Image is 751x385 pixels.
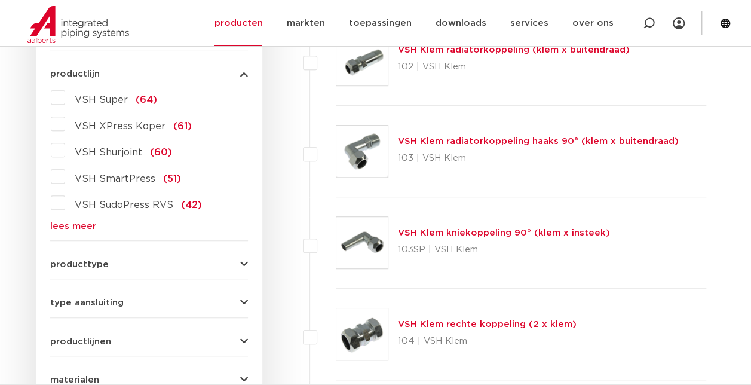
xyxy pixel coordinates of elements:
a: VSH Klem kniekoppeling 90° (klem x insteek) [398,228,610,237]
a: VSH Klem rechte koppeling (2 x klem) [398,320,577,329]
button: type aansluiting [50,298,248,307]
img: Thumbnail for VSH Klem radiatorkoppeling (klem x buitendraad) [336,34,388,85]
img: Thumbnail for VSH Klem rechte koppeling (2 x klem) [336,308,388,360]
span: (42) [181,200,202,210]
button: productlijn [50,69,248,78]
p: 103 | VSH Klem [398,149,679,168]
span: materialen [50,375,99,384]
button: materialen [50,375,248,384]
span: VSH XPress Koper [75,121,165,131]
span: VSH SmartPress [75,174,155,184]
a: VSH Klem radiatorkoppeling (klem x buitendraad) [398,45,630,54]
span: producttype [50,260,109,269]
img: Thumbnail for VSH Klem kniekoppeling 90° (klem x insteek) [336,217,388,268]
img: Thumbnail for VSH Klem radiatorkoppeling haaks 90° (klem x buitendraad) [336,126,388,177]
span: (60) [150,148,172,157]
a: VSH Klem radiatorkoppeling haaks 90° (klem x buitendraad) [398,137,679,146]
span: VSH Super [75,95,128,105]
button: producttype [50,260,248,269]
p: 103SP | VSH Klem [398,240,610,259]
p: 104 | VSH Klem [398,332,577,351]
span: VSH Shurjoint [75,148,142,157]
span: VSH SudoPress RVS [75,200,173,210]
button: productlijnen [50,337,248,346]
span: (61) [173,121,192,131]
span: (51) [163,174,181,184]
p: 102 | VSH Klem [398,57,630,77]
span: (64) [136,95,157,105]
span: productlijnen [50,337,111,346]
span: type aansluiting [50,298,124,307]
span: productlijn [50,69,100,78]
a: lees meer [50,222,248,231]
